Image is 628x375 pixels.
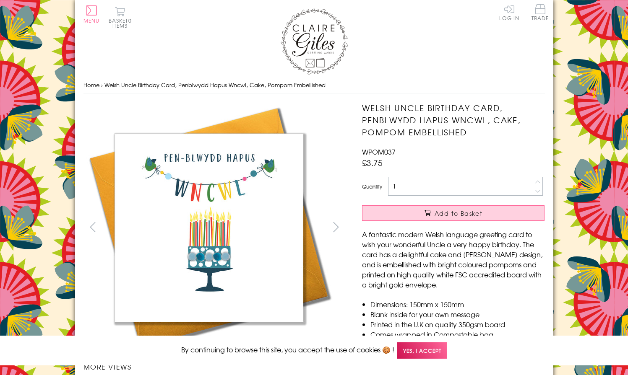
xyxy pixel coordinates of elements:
h1: Welsh Uncle Birthday Card, Penblwydd Hapus Wncwl, Cake, Pompom Embellished [362,102,545,138]
span: £3.75 [362,157,383,168]
label: Quantity [362,183,382,190]
h3: More views [83,362,346,372]
img: Claire Giles Greetings Cards [281,8,348,75]
button: Add to Basket [362,205,545,221]
a: Trade [532,4,549,22]
li: Dimensions: 150mm x 150mm [370,299,545,309]
p: A fantastic modern Welsh language greeting card to wish your wonderful Uncle a very happy birthda... [362,229,545,290]
span: Menu [83,17,100,24]
button: prev [83,217,102,236]
img: Welsh Uncle Birthday Card, Penblwydd Hapus Wncwl, Cake, Pompom Embellished [83,102,335,353]
li: Comes wrapped in Compostable bag [370,329,545,339]
a: Log In [499,4,519,21]
span: 0 items [112,17,132,29]
span: Add to Basket [435,209,482,217]
span: Welsh Uncle Birthday Card, Penblwydd Hapus Wncwl, Cake, Pompom Embellished [104,81,326,89]
span: WPOM037 [362,147,396,157]
button: Basket0 items [109,7,132,28]
span: › [101,81,103,89]
span: Trade [532,4,549,21]
li: Printed in the U.K on quality 350gsm board [370,319,545,329]
nav: breadcrumbs [83,77,545,94]
button: Menu [83,5,100,23]
button: next [326,217,345,236]
a: Home [83,81,99,89]
span: Yes, I accept [397,342,447,359]
li: Blank inside for your own message [370,309,545,319]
